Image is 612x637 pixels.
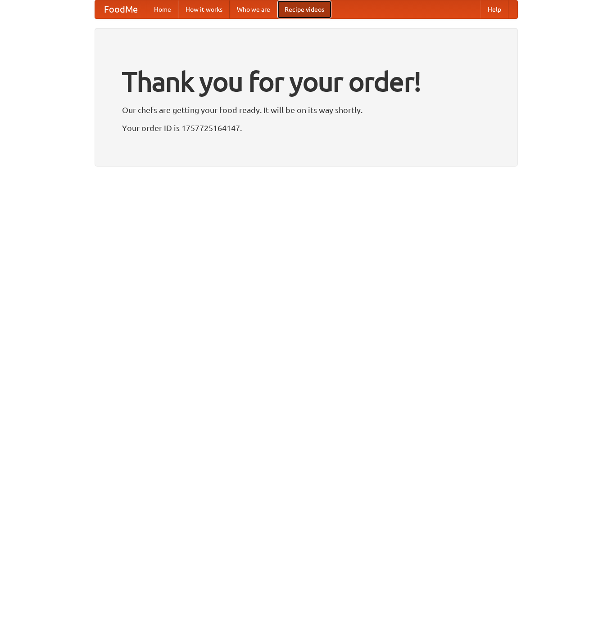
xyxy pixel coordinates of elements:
[147,0,178,18] a: Home
[481,0,508,18] a: Help
[277,0,331,18] a: Recipe videos
[95,0,147,18] a: FoodMe
[122,103,490,117] p: Our chefs are getting your food ready. It will be on its way shortly.
[122,121,490,135] p: Your order ID is 1757725164147.
[230,0,277,18] a: Who we are
[122,60,490,103] h1: Thank you for your order!
[178,0,230,18] a: How it works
